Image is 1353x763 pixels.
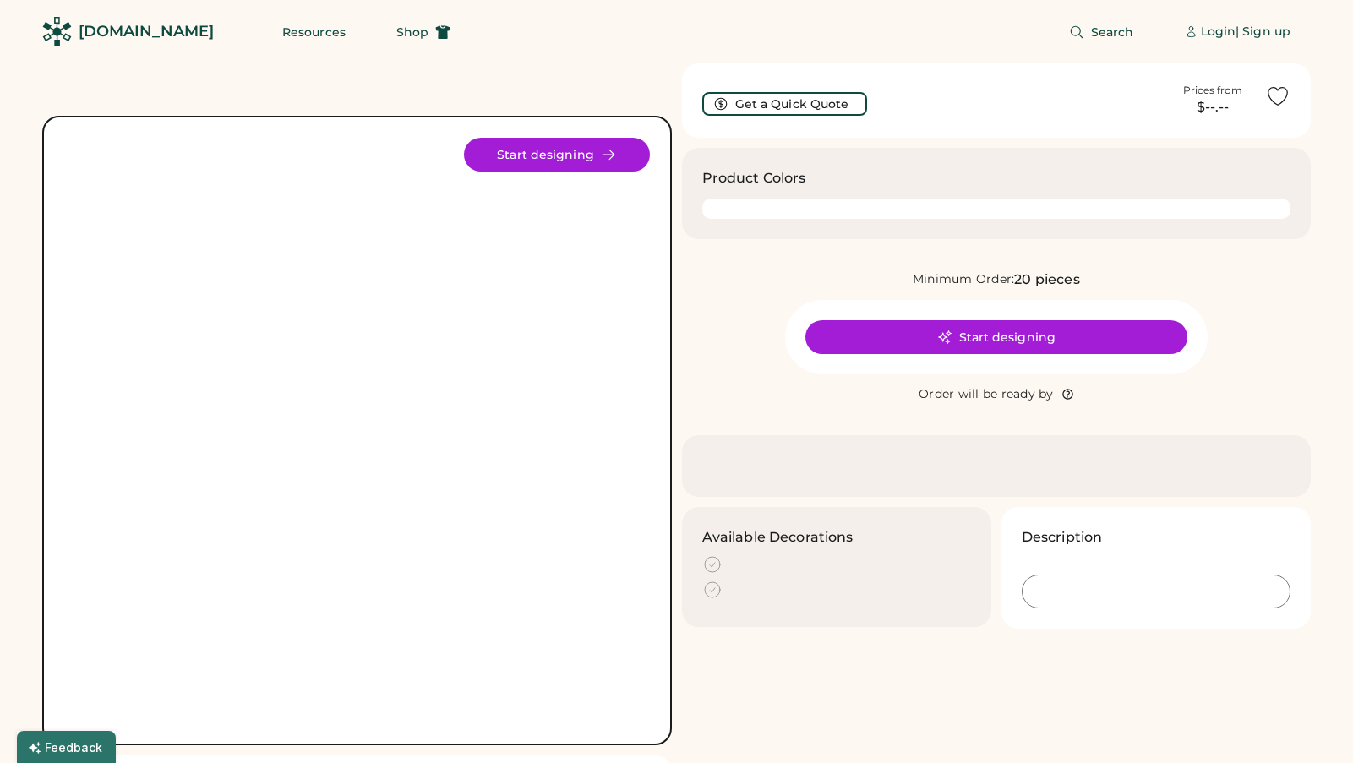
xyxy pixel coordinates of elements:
div: $--.-- [1170,97,1255,117]
button: Resources [262,15,366,49]
button: Start designing [805,320,1187,354]
h3: Available Decorations [702,527,854,548]
div: Prices from [1183,84,1242,97]
div: [DOMAIN_NAME] [79,21,214,42]
img: yH5BAEAAAAALAAAAAABAAEAAAIBRAA7 [64,138,650,723]
span: Shop [396,26,428,38]
button: Get a Quick Quote [702,92,867,116]
button: Shop [376,15,471,49]
img: Rendered Logo - Screens [42,17,72,46]
button: Start designing [464,138,650,172]
h3: Product Colors [702,168,806,188]
div: | Sign up [1236,24,1290,41]
div: 20 pieces [1014,270,1079,290]
span: Search [1091,26,1134,38]
div: Minimum Order: [913,271,1015,288]
div: Login [1201,24,1236,41]
h3: Description [1022,527,1103,548]
button: Search [1049,15,1154,49]
div: Order will be ready by [919,386,1054,403]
